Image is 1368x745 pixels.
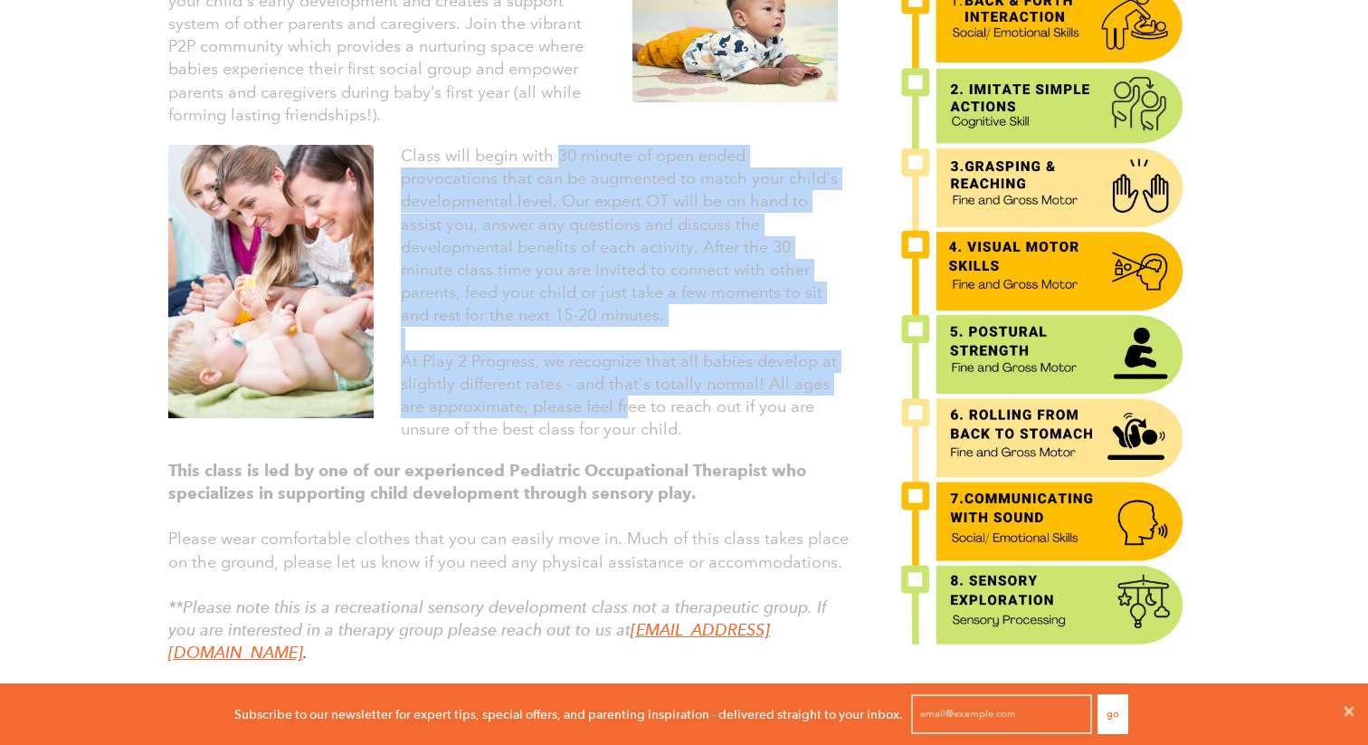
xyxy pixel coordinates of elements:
[168,597,827,640] span: **Please note this is a recreational sensory development class not a therapeutic group. If you ar...
[911,694,1092,734] input: email@example.com
[1097,694,1128,734] button: Go
[234,704,903,724] p: Subscribe to our newsletter for expert tips, special offers, and parenting inspiration - delivere...
[401,146,838,325] font: Class will begin with 30 minute of open ended provocations that can be augmented to match your ch...
[168,461,806,503] strong: This class is led by one of our experienced Pediatric Occupational Therapist who specializes in s...
[168,529,849,571] span: Please wear comfortable clothes that you can easily move in. Much of this class takes place on th...
[168,597,827,663] i: .
[401,351,837,440] font: At Play 2 Progress, we recognize that all babies develop at slightly different rates - and that's...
